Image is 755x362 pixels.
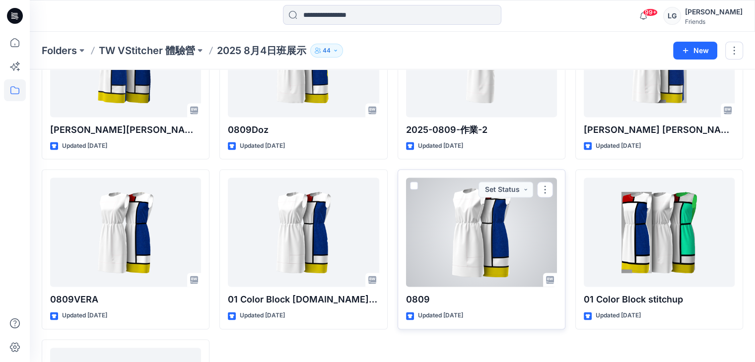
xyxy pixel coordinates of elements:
p: Updated [DATE] [596,310,641,321]
p: Updated [DATE] [418,310,463,321]
a: 0809 [406,178,557,287]
a: 0809VERA [50,178,201,287]
p: [PERSON_NAME][PERSON_NAME] [PERSON_NAME] 01 Color Block stitchup20250809 [50,123,201,137]
p: Updated [DATE] [418,141,463,151]
span: 99+ [643,8,658,16]
a: TW VStitcher 體驗營 [99,44,195,58]
button: New [673,42,717,60]
p: 2025-0809-作業-2 [406,123,557,137]
a: 01 Color Block stitchup.bw_250809 [228,178,379,287]
p: [PERSON_NAME] [PERSON_NAME] 01 Color Block stitchup20250809 [584,123,735,137]
p: Updated [DATE] [62,310,107,321]
p: 0809 [406,293,557,306]
div: Friends [685,18,743,25]
p: Updated [DATE] [240,310,285,321]
p: 0809VERA [50,293,201,306]
p: Updated [DATE] [596,141,641,151]
a: Folders [42,44,77,58]
a: 01 Color Block stitchup [584,178,735,287]
p: 01 Color Block stitchup [584,293,735,306]
p: 2025 8月4日班展示 [217,44,306,58]
p: Updated [DATE] [62,141,107,151]
p: 44 [323,45,331,56]
p: 01 Color Block [DOMAIN_NAME]_250809 [228,293,379,306]
p: 0809Doz [228,123,379,137]
div: [PERSON_NAME] [685,6,743,18]
p: Updated [DATE] [240,141,285,151]
button: 44 [310,44,343,58]
div: LG [663,7,681,25]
